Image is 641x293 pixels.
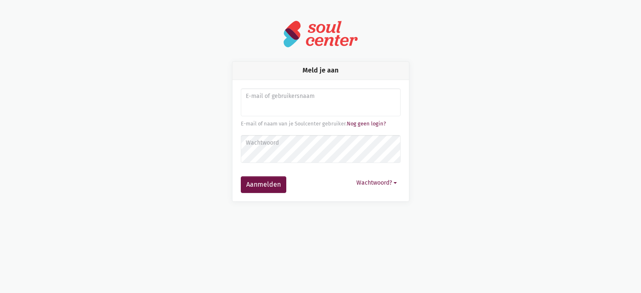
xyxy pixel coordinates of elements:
button: Aanmelden [241,176,286,193]
div: E-mail of naam van je Soulcenter gebruiker. [241,120,401,128]
a: Nog geen login? [347,120,386,127]
button: Wachtwoord? [353,176,401,189]
div: Meld je aan [232,62,409,80]
img: logo-soulcenter-full.svg [283,20,358,48]
label: Wachtwoord [246,138,395,148]
form: Aanmelden [241,88,401,193]
label: E-mail of gebruikersnaam [246,92,395,101]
